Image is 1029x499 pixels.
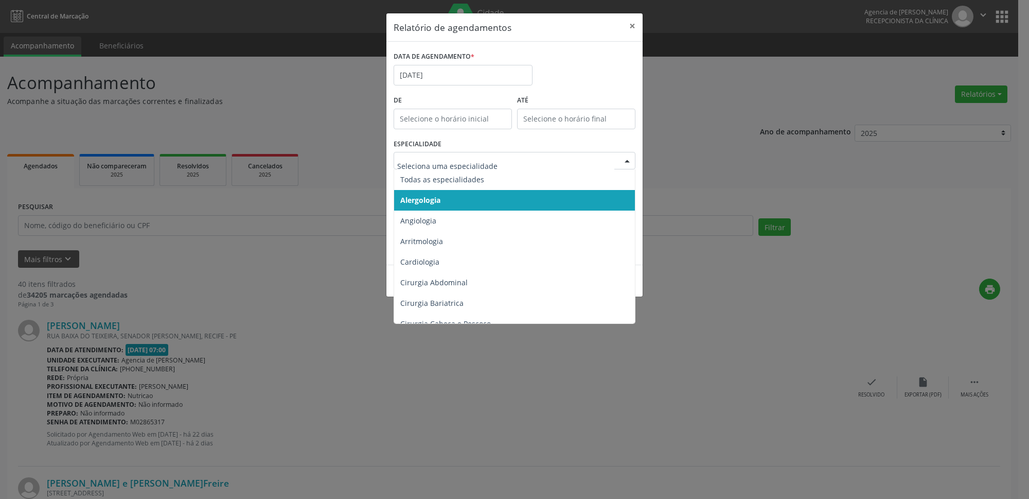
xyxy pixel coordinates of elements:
[400,298,464,308] span: Cirurgia Bariatrica
[394,136,441,152] label: ESPECIALIDADE
[400,236,443,246] span: Arritmologia
[394,21,511,34] h5: Relatório de agendamentos
[400,319,491,329] span: Cirurgia Cabeça e Pescoço
[400,175,484,184] span: Todas as especialidades
[517,109,635,129] input: Selecione o horário final
[394,109,512,129] input: Selecione o horário inicial
[400,257,439,267] span: Cardiologia
[400,195,440,205] span: Alergologia
[394,65,533,85] input: Selecione uma data ou intervalo
[397,156,614,176] input: Seleciona uma especialidade
[394,93,512,109] label: De
[394,49,474,65] label: DATA DE AGENDAMENTO
[400,216,436,226] span: Angiologia
[517,93,635,109] label: ATÉ
[622,13,643,39] button: Close
[400,278,468,287] span: Cirurgia Abdominal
